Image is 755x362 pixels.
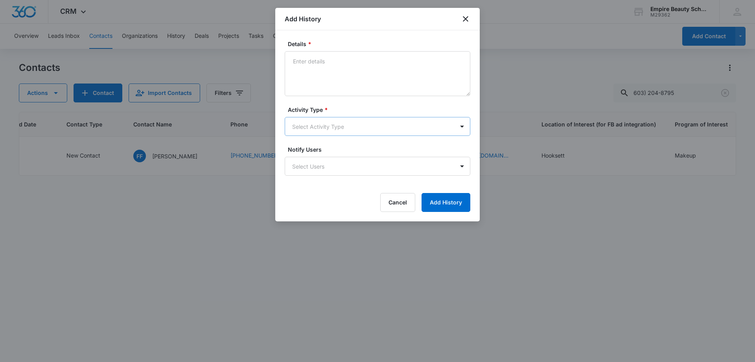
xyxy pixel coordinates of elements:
label: Activity Type [288,106,473,114]
button: close [461,14,470,24]
label: Notify Users [288,145,473,154]
label: Details [288,40,473,48]
button: Cancel [380,193,415,212]
h1: Add History [285,14,321,24]
button: Add History [422,193,470,212]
